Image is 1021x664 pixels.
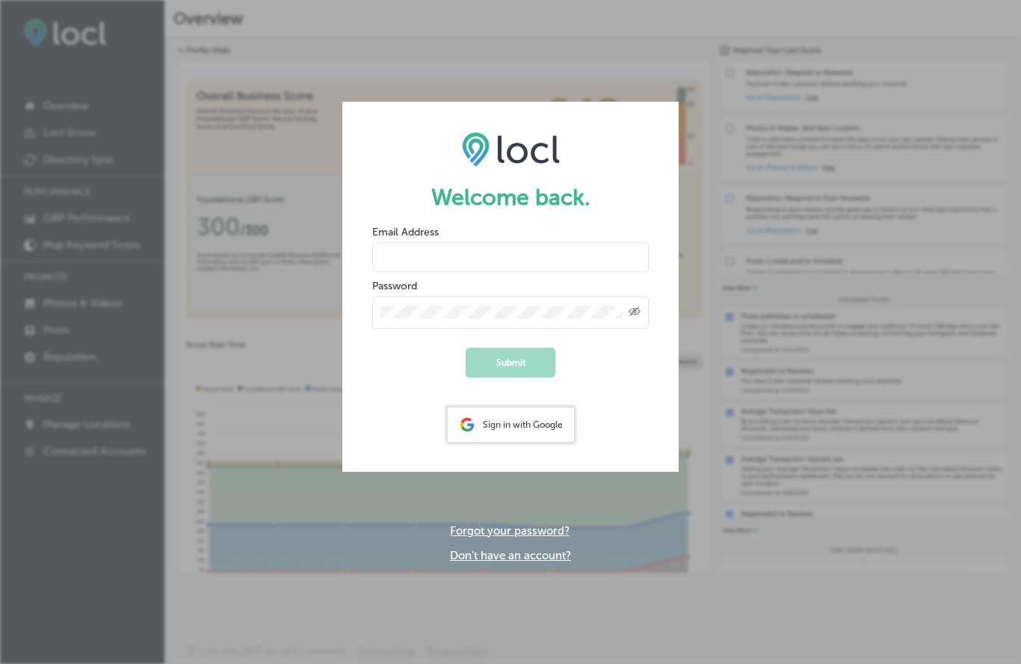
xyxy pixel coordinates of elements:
[372,184,649,211] h1: Welcome back.
[448,408,574,442] div: Sign in with Google
[372,280,417,292] label: Password
[372,226,439,239] label: Email Address
[466,348,555,378] button: Submit
[450,524,570,538] a: Forgot your password?
[450,549,571,562] a: Don't have an account?
[629,306,641,319] span: Toggle password visibility
[462,132,560,166] img: LOCL logo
